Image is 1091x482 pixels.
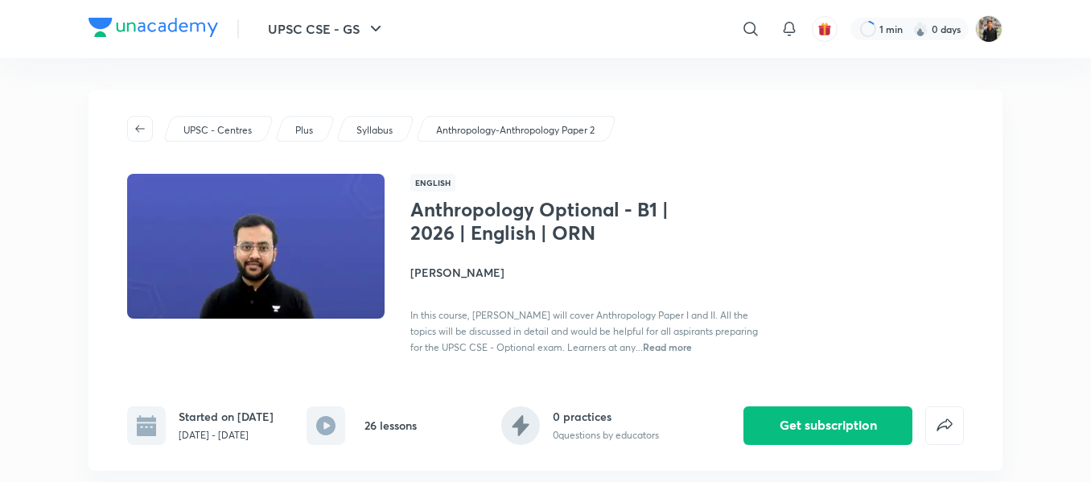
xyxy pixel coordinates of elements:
p: UPSC - Centres [183,123,252,138]
p: 0 questions by educators [553,428,659,443]
img: avatar [817,22,832,36]
h6: 0 practices [553,408,659,425]
h6: 26 lessons [364,417,417,434]
button: false [925,406,964,445]
span: English [410,174,455,192]
img: Thumbnail [125,172,387,320]
img: Company Logo [89,18,218,37]
p: [DATE] - [DATE] [179,428,274,443]
button: avatar [812,16,838,42]
a: UPSC - Centres [181,123,255,138]
a: Anthropology-Anthropology Paper 2 [434,123,598,138]
h6: Started on [DATE] [179,408,274,425]
a: Syllabus [354,123,396,138]
a: Company Logo [89,18,218,41]
h1: Anthropology Optional - B1 | 2026 | English | ORN [410,198,673,245]
img: Yudhishthir [975,15,1002,43]
button: Get subscription [743,406,912,445]
p: Anthropology-Anthropology Paper 2 [436,123,595,138]
button: UPSC CSE - GS [258,13,395,45]
h4: [PERSON_NAME] [410,264,771,281]
a: Plus [293,123,316,138]
img: streak [912,21,928,37]
span: In this course, [PERSON_NAME] will cover Anthropology Paper I and II. All the topics will be disc... [410,309,758,353]
p: Plus [295,123,313,138]
span: Read more [643,340,692,353]
p: Syllabus [356,123,393,138]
